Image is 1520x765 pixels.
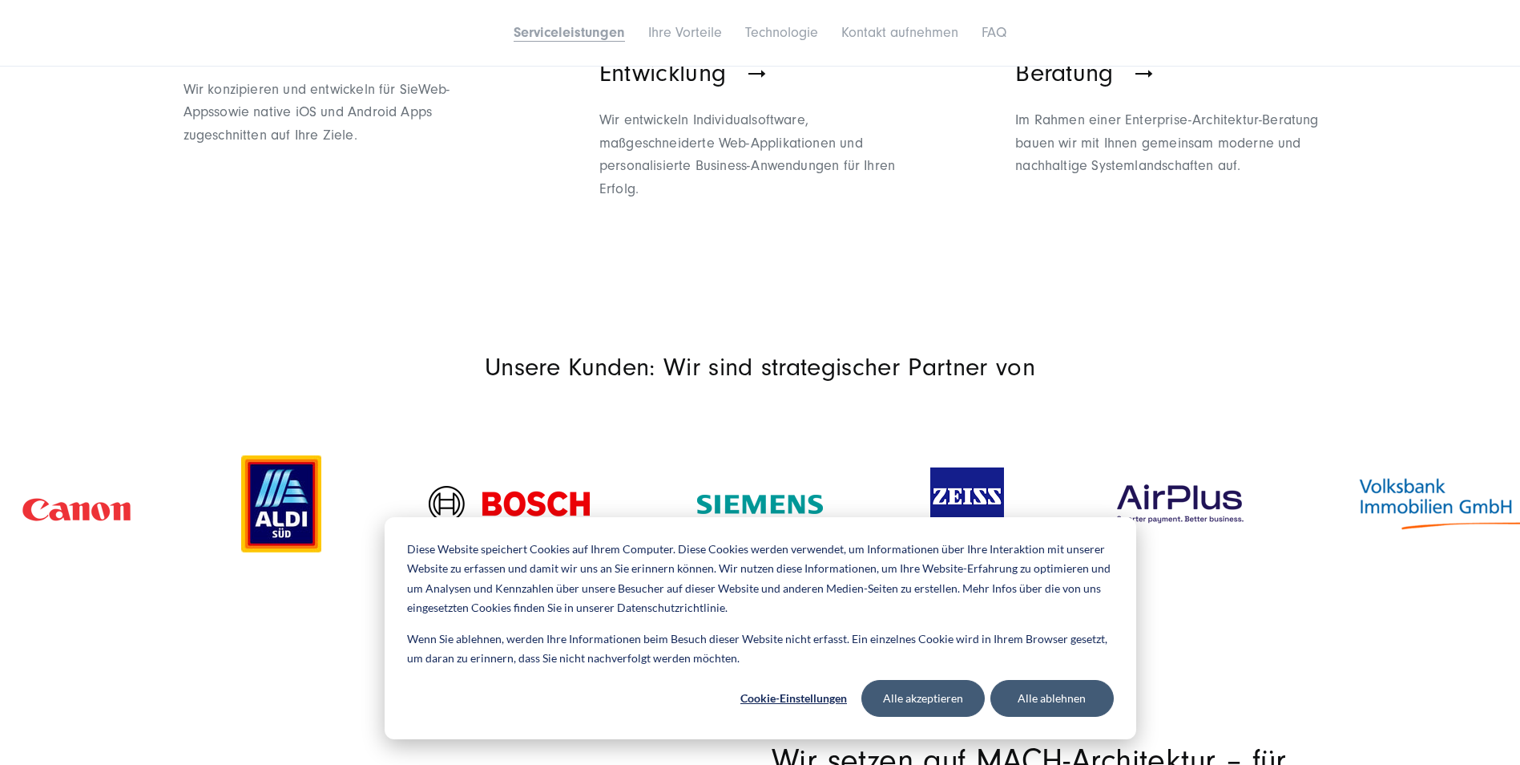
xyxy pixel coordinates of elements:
[19,474,134,534] img: Kundenlogo Canon rot - Digitalagentur SUNZINET
[930,467,1004,541] img: Kundenlogo Zeiss Blau und Weiss- Digitalagentur SUNZINET
[599,109,921,201] p: Wir entwickeln Individualsoftware, maßgeschneiderte Web-Applikationen und personalisierte Busines...
[745,24,818,41] a: Technologie
[183,352,1337,382] p: Unsere Kunden: Wir sind strategischer Partner von
[407,540,1114,618] p: Diese Website speichert Cookies auf Ihrem Computer. Diese Cookies werden verwendet, um Informatio...
[697,495,823,514] img: Kundenlogo Siemens AG Grün - Digitalagentur SUNZINET-svg
[1015,28,1251,87] span: Enterprise-Architektur-Beratung
[732,680,856,717] button: Cookie-Einstellungen
[841,24,958,41] a: Kontakt aufnehmen
[982,24,1006,41] a: FAQ
[861,680,985,717] button: Alle akzeptieren
[429,486,590,522] img: Kundenlogo der Digitalagentur SUNZINET - Bosch Logo
[385,517,1136,739] div: Cookie banner
[648,24,722,41] a: Ihre Vorteile
[241,455,321,552] img: Aldi-sued-Kunde-Logo-digital-agentur-SUNZINET
[183,103,433,144] span: sowie native iOS und Android Apps zugeschnitten auf Ihre Ziele.
[183,81,419,98] span: Wir konzipieren und entwickeln für Sie
[407,629,1114,669] p: Wenn Sie ablehnen, werden Ihre Informationen beim Besuch dieser Website nicht erfasst. Ein einzel...
[514,24,625,41] a: Serviceleistungen
[599,28,836,87] span: Individuelle Software-Entwicklung
[1015,109,1337,178] div: Im Rahmen einer Enterprise-Architektur-Beratung bauen wir mit Ihnen gemeinsam moderne und nachhal...
[990,680,1114,717] button: Alle ablehnen
[1111,481,1248,527] img: AirPlus Logo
